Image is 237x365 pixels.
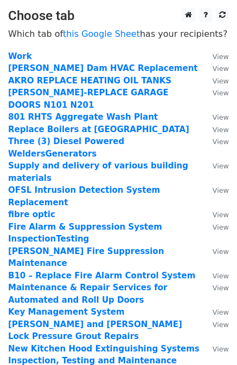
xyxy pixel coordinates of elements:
a: this Google Sheet [63,29,140,39]
small: View [213,138,229,146]
small: View [213,113,229,121]
a: View [202,161,229,171]
a: View [202,222,229,232]
small: View [213,272,229,280]
a: View [202,51,229,61]
small: View [213,162,229,170]
a: OFSL Intrusion Detection System Replacement [8,185,160,207]
small: View [213,223,229,231]
a: Three (3) Diesel Powered WeldersGenerators [8,136,124,159]
a: View [202,88,229,97]
small: View [213,126,229,134]
a: View [202,283,229,292]
a: [PERSON_NAME] Fire Suppression Maintenance [8,246,164,269]
a: [PERSON_NAME] Dam HVAC Replacement [8,63,198,73]
a: View [202,246,229,256]
a: View [202,320,229,329]
small: View [213,308,229,316]
a: Supply and delivery of various building materials [8,161,188,183]
a: View [202,112,229,122]
small: View [213,247,229,256]
a: fibre optic [8,210,55,219]
small: View [213,321,229,329]
a: View [202,271,229,281]
small: View [213,89,229,97]
h3: Choose tab [8,8,229,24]
a: View [202,63,229,73]
a: 801 RHTS Aggregate Wash Plant [8,112,158,122]
a: View [202,307,229,317]
a: Maintenance & Repair Services for Automated and Roll Up Doors [8,283,167,305]
small: View [213,77,229,85]
small: View [213,64,229,73]
small: View [213,345,229,353]
a: View [202,344,229,354]
a: View [202,76,229,86]
a: Replace Boilers at [GEOGRAPHIC_DATA] [8,125,189,134]
a: B10 – Replace Fire Alarm Control System [8,271,195,281]
a: View [202,210,229,219]
small: View [213,211,229,219]
small: View [213,186,229,194]
small: View [213,284,229,292]
a: AKRO REPLACE HEATING OIL TANKS [8,76,171,86]
a: View [202,136,229,146]
a: View [202,185,229,195]
a: [PERSON_NAME] and [PERSON_NAME] Lock Pressure Grout Repairs [8,320,182,342]
a: [PERSON_NAME]-REPLACE GARAGE DOORS N101 N201 [8,88,169,110]
a: View [202,125,229,134]
small: View [213,53,229,61]
a: Key Management System [8,307,125,317]
a: Fire Alarm & Suppression System InspectionTesting [8,222,162,244]
p: Which tab of has your recipients? [8,28,229,40]
a: Work [8,51,32,61]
